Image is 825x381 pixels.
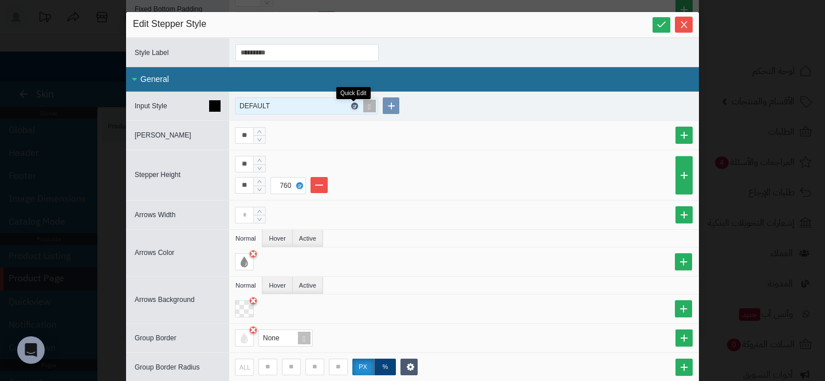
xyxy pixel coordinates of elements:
[135,131,191,139] span: [PERSON_NAME]
[254,135,265,143] span: Decrease Value
[135,102,167,110] span: Input Style
[254,207,265,215] span: Increase Value
[229,230,262,247] li: Normal
[239,98,281,114] div: DEFAULT
[135,296,195,304] span: Arrows Background
[135,363,199,371] span: Group Border Radius
[135,249,174,257] span: Arrows Color
[135,171,180,179] span: Stepper Height
[293,230,323,247] li: Active
[274,178,300,194] div: 760
[254,215,265,223] span: Decrease Value
[254,186,265,194] span: Decrease Value
[133,18,206,32] span: Edit Stepper Style
[352,359,374,375] label: px
[135,211,175,219] span: Arrows Width
[126,67,699,92] div: General
[135,334,176,342] span: Group Border
[254,128,265,136] span: Increase Value
[254,156,265,164] span: Increase Value
[374,359,396,375] label: %
[254,164,265,172] span: Decrease Value
[229,277,262,294] li: Normal
[263,334,280,342] span: None
[234,359,251,375] div: ALL
[254,178,265,186] span: Increase Value
[262,230,292,247] li: Hover
[293,277,323,294] li: Active
[262,277,292,294] li: Hover
[675,17,693,33] button: Close
[17,336,45,364] div: Open Intercom Messenger
[336,87,371,99] div: Quick Edit
[135,49,168,57] span: Style Label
